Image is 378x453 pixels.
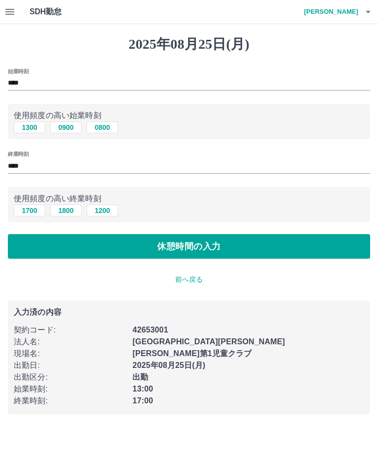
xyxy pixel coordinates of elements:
[14,395,126,407] p: 終業時刻 :
[132,373,148,381] b: 出勤
[132,349,252,358] b: [PERSON_NAME]第1児童クラブ
[14,371,126,383] p: 出勤区分 :
[14,193,364,205] p: 使用頻度の高い終業時刻
[50,121,82,133] button: 0900
[14,205,45,216] button: 1700
[8,234,370,259] button: 休憩時間の入力
[14,308,364,316] p: 入力済の内容
[132,326,168,334] b: 42653001
[50,205,82,216] button: 1800
[14,383,126,395] p: 始業時刻 :
[14,360,126,371] p: 出勤日 :
[14,336,126,348] p: 法人名 :
[14,348,126,360] p: 現場名 :
[132,396,153,405] b: 17:00
[87,205,118,216] button: 1200
[132,385,153,393] b: 13:00
[132,361,205,369] b: 2025年08月25日(月)
[132,337,285,346] b: [GEOGRAPHIC_DATA][PERSON_NAME]
[14,121,45,133] button: 1300
[14,110,364,121] p: 使用頻度の高い始業時刻
[8,274,370,285] p: 前へ戻る
[8,151,29,158] label: 終業時刻
[8,36,370,53] h1: 2025年08月25日(月)
[14,324,126,336] p: 契約コード :
[8,67,29,75] label: 始業時刻
[87,121,118,133] button: 0800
